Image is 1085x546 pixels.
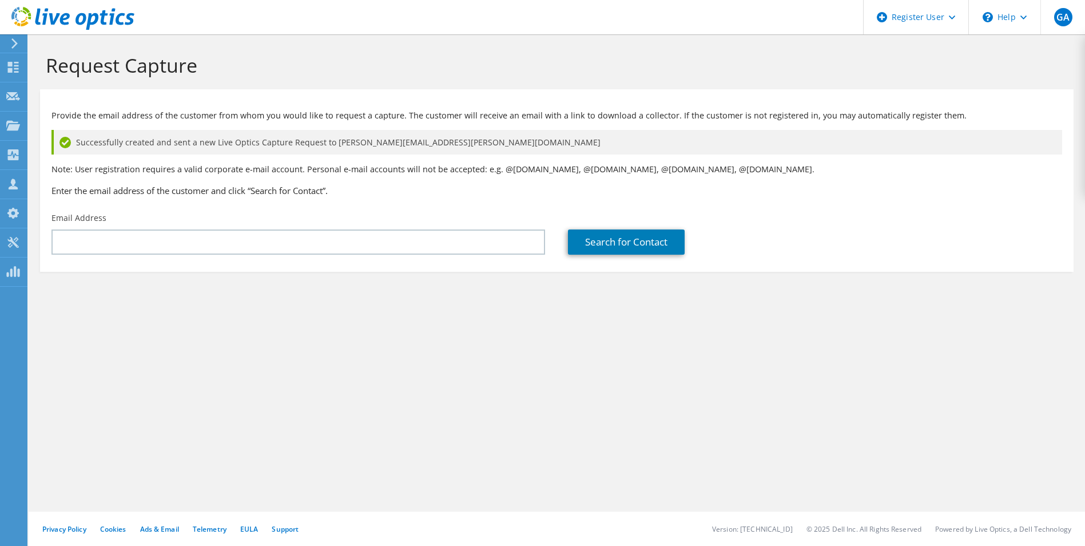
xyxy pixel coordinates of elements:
[140,524,179,534] a: Ads & Email
[46,53,1062,77] h1: Request Capture
[193,524,226,534] a: Telemetry
[42,524,86,534] a: Privacy Policy
[51,163,1062,176] p: Note: User registration requires a valid corporate e-mail account. Personal e-mail accounts will ...
[568,230,685,255] a: Search for Contact
[935,524,1071,534] li: Powered by Live Optics, a Dell Technology
[1054,8,1072,26] span: GA
[240,524,258,534] a: EULA
[51,109,1062,122] p: Provide the email address of the customer from whom you would like to request a capture. The cust...
[272,524,299,534] a: Support
[100,524,126,534] a: Cookies
[51,184,1062,197] h3: Enter the email address of the customer and click “Search for Contact”.
[806,524,921,534] li: © 2025 Dell Inc. All Rights Reserved
[712,524,793,534] li: Version: [TECHNICAL_ID]
[51,212,106,224] label: Email Address
[76,136,601,149] span: Successfully created and sent a new Live Optics Capture Request to [PERSON_NAME][EMAIL_ADDRESS][P...
[983,12,993,22] svg: \n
